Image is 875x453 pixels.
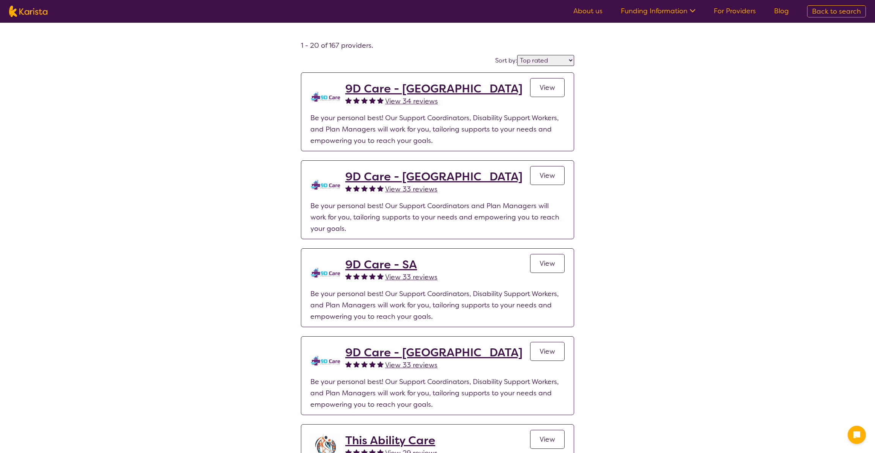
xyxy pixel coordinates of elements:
img: tm0unixx98hwpl6ajs3b.png [310,258,341,288]
a: View [530,430,565,449]
a: View [530,254,565,273]
img: fullstar [377,361,384,367]
a: 9D Care - [GEOGRAPHIC_DATA] [345,170,522,183]
img: udoxtvw1zwmha9q2qzsy.png [310,170,341,200]
p: Be your personal best! Our Support Coordinators, Disability Support Workers, and Plan Managers wi... [310,112,565,146]
span: View [540,259,555,268]
a: View 33 reviews [385,183,437,195]
img: Karista logo [9,6,47,17]
img: fullstar [377,185,384,191]
a: View 33 reviews [385,271,437,283]
p: Be your personal best! Our Support Coordinators, Disability Support Workers, and Plan Managers wi... [310,376,565,410]
span: View 34 reviews [385,97,438,106]
img: fullstar [353,97,360,103]
img: fullstar [353,185,360,191]
img: fullstar [377,97,384,103]
img: fullstar [353,273,360,279]
img: fullstar [369,185,376,191]
h4: 1 - 20 of 167 providers . [301,41,574,50]
a: For Providers [714,6,756,16]
span: Back to search [812,7,861,16]
p: Be your personal best! Our Support Coordinators, Disability Support Workers, and Plan Managers wi... [310,288,565,322]
span: View 33 reviews [385,185,437,194]
a: View 33 reviews [385,359,437,371]
span: View [540,347,555,356]
a: View [530,78,565,97]
a: 9D Care - [GEOGRAPHIC_DATA] [345,346,522,359]
a: Funding Information [621,6,696,16]
img: zklkmrpc7cqrnhnbeqm0.png [310,82,341,112]
a: Blog [774,6,789,16]
label: Sort by: [495,56,517,64]
img: fullstar [361,273,368,279]
a: This Ability Care [345,434,437,447]
img: fullstar [353,361,360,367]
img: fullstar [361,361,368,367]
img: fullstar [361,185,368,191]
img: fullstar [369,97,376,103]
span: View 33 reviews [385,361,437,370]
span: View [540,83,555,92]
img: fullstar [345,97,352,103]
img: fullstar [361,97,368,103]
img: l4aty9ni5vo8flrqveaj.png [310,346,341,376]
img: fullstar [345,185,352,191]
span: View [540,435,555,444]
img: fullstar [377,273,384,279]
a: About us [573,6,603,16]
img: fullstar [345,361,352,367]
a: View [530,166,565,185]
img: fullstar [369,361,376,367]
a: 9D Care - SA [345,258,437,271]
a: View [530,342,565,361]
p: Be your personal best! Our Support Coordinators and Plan Managers will work for you, tailoring su... [310,200,565,234]
a: View 34 reviews [385,96,438,107]
a: 9D Care - [GEOGRAPHIC_DATA] [345,82,522,96]
img: fullstar [369,273,376,279]
span: View [540,171,555,180]
a: Back to search [807,5,866,17]
span: View 33 reviews [385,273,437,282]
img: fullstar [345,273,352,279]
